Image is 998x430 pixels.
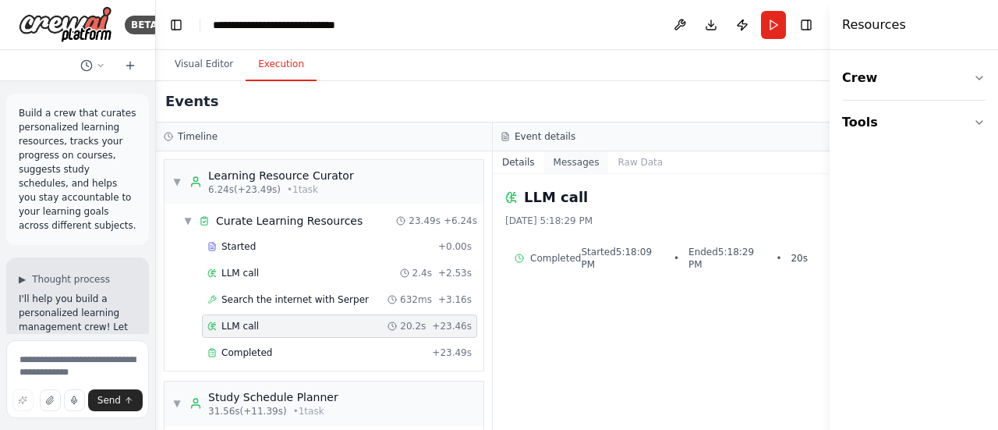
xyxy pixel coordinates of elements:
[208,168,354,183] div: Learning Resource Curator
[32,273,110,286] span: Thought process
[530,252,581,265] span: Completed
[412,267,432,279] span: 2.4s
[795,14,817,36] button: Hide right sidebar
[165,14,187,36] button: Hide left sidebar
[172,176,182,188] span: ▼
[19,273,26,286] span: ▶
[183,215,193,227] span: ▼
[12,389,34,411] button: Improve this prompt
[125,16,164,34] div: BETA
[524,187,588,208] h2: LLM call
[293,405,324,418] span: • 1 task
[19,273,110,286] button: ▶Thought process
[221,346,272,359] span: Completed
[791,252,808,265] span: 20 s
[400,293,432,306] span: 632ms
[432,320,472,332] span: + 23.46s
[444,215,477,227] span: + 6.24s
[221,240,256,253] span: Started
[493,151,544,173] button: Details
[172,397,182,410] span: ▼
[287,183,318,196] span: • 1 task
[19,6,112,43] img: Logo
[221,293,369,306] span: Search the internet with Serper
[842,56,986,100] button: Crew
[178,130,218,143] h3: Timeline
[118,56,143,75] button: Start a new chat
[208,183,281,196] span: 6.24s (+23.49s)
[544,151,609,173] button: Messages
[608,151,672,173] button: Raw Data
[208,389,338,405] div: Study Schedule Planner
[505,215,817,227] div: [DATE] 5:18:29 PM
[19,292,136,376] p: I'll help you build a personalized learning management crew! Let me first check what tools are av...
[438,240,472,253] span: + 0.00s
[19,106,136,233] p: Build a crew that curates personalized learning resources, tracks your progress on courses, sugge...
[842,16,906,34] h4: Resources
[162,48,246,81] button: Visual Editor
[438,267,472,279] span: + 2.53s
[97,394,121,407] span: Send
[438,293,472,306] span: + 3.16s
[74,56,111,75] button: Switch to previous chat
[581,246,664,271] span: Started 5:18:09 PM
[88,389,143,411] button: Send
[64,389,85,411] button: Click to speak your automation idea
[221,320,259,332] span: LLM call
[400,320,426,332] span: 20.2s
[409,215,441,227] span: 23.49s
[40,389,61,411] button: Upload files
[221,267,259,279] span: LLM call
[208,405,287,418] span: 31.56s (+11.39s)
[216,213,363,229] span: Curate Learning Resources
[776,252,781,265] span: •
[515,130,575,143] h3: Event details
[674,252,679,265] span: •
[246,48,317,81] button: Execution
[165,91,218,112] h2: Events
[842,101,986,144] button: Tools
[688,246,766,271] span: Ended 5:18:29 PM
[213,17,369,33] nav: breadcrumb
[432,346,472,359] span: + 23.49s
